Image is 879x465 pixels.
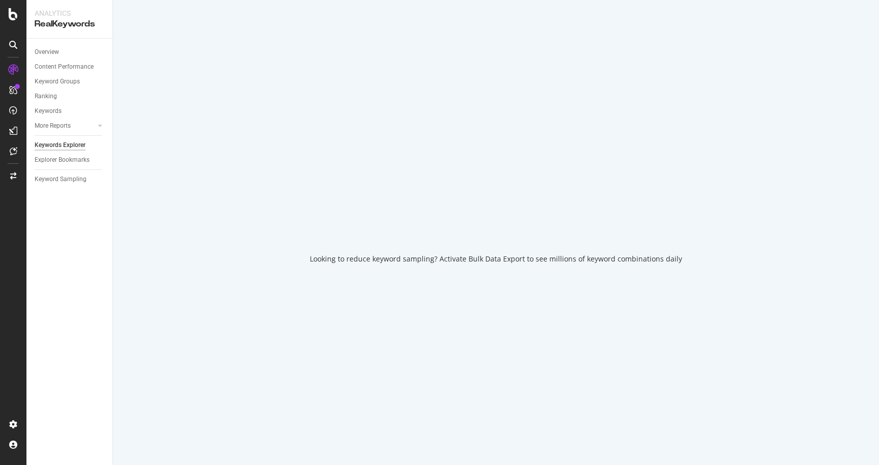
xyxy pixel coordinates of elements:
a: Keyword Groups [35,76,105,87]
div: Analytics [35,8,104,18]
a: Content Performance [35,62,105,72]
div: RealKeywords [35,18,104,30]
div: Content Performance [35,62,94,72]
div: Keyword Groups [35,76,80,87]
div: animation [459,201,533,238]
div: Explorer Bookmarks [35,155,90,165]
a: Keywords Explorer [35,140,105,151]
div: Keywords Explorer [35,140,85,151]
div: Overview [35,47,59,57]
a: Explorer Bookmarks [35,155,105,165]
div: Keywords [35,106,62,117]
div: Looking to reduce keyword sampling? Activate Bulk Data Export to see millions of keyword combinat... [310,254,682,264]
a: Keyword Sampling [35,174,105,185]
a: More Reports [35,121,95,131]
div: More Reports [35,121,71,131]
a: Keywords [35,106,105,117]
div: Keyword Sampling [35,174,86,185]
a: Overview [35,47,105,57]
a: Ranking [35,91,105,102]
div: Ranking [35,91,57,102]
